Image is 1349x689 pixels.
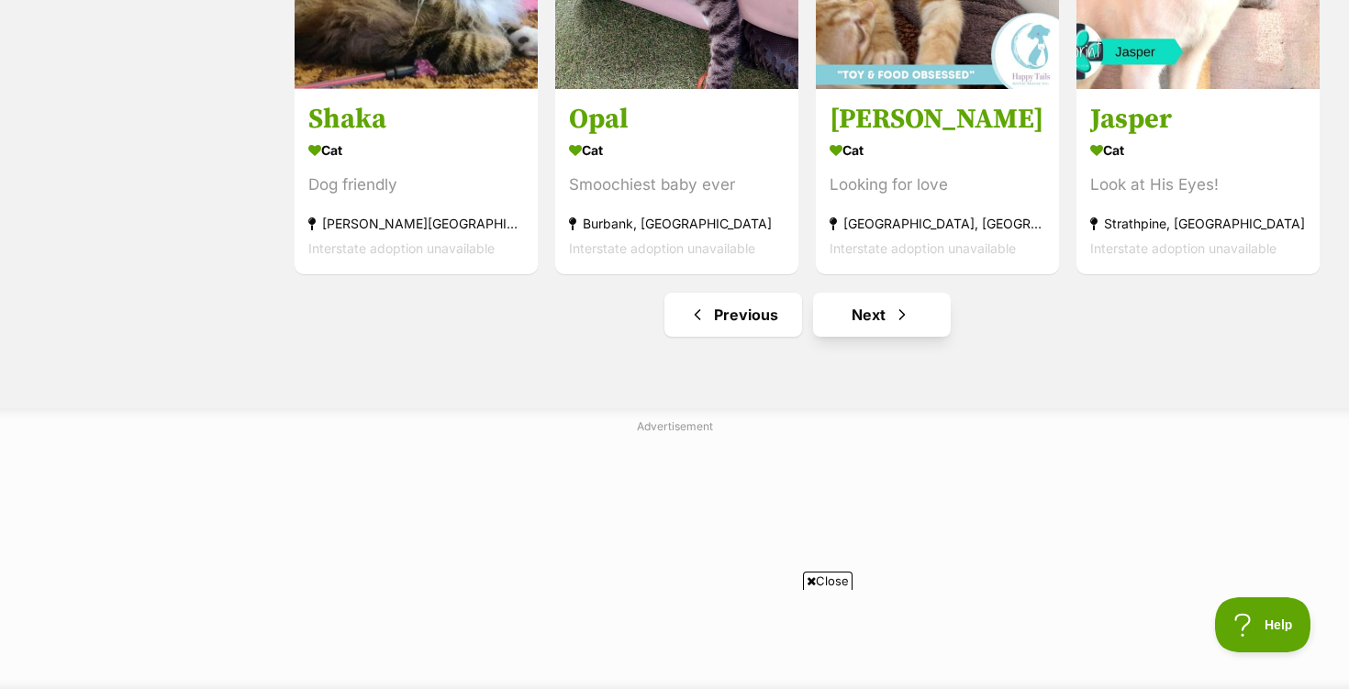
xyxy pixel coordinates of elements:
[830,240,1016,256] span: Interstate adoption unavailable
[308,211,524,236] div: [PERSON_NAME][GEOGRAPHIC_DATA], [GEOGRAPHIC_DATA]
[813,293,951,337] a: Next page
[569,137,785,163] div: Cat
[229,597,1120,680] iframe: Advertisement
[830,102,1045,137] h3: [PERSON_NAME]
[830,172,1045,197] div: Looking for love
[569,240,755,256] span: Interstate adoption unavailable
[830,137,1045,163] div: Cat
[1090,102,1306,137] h3: Jasper
[308,102,524,137] h3: Shaka
[803,572,853,590] span: Close
[295,88,538,274] a: Shaka Cat Dog friendly [PERSON_NAME][GEOGRAPHIC_DATA], [GEOGRAPHIC_DATA] Interstate adoption unav...
[308,240,495,256] span: Interstate adoption unavailable
[569,102,785,137] h3: Opal
[1090,172,1306,197] div: Look at His Eyes!
[1090,240,1277,256] span: Interstate adoption unavailable
[816,88,1059,274] a: [PERSON_NAME] Cat Looking for love [GEOGRAPHIC_DATA], [GEOGRAPHIC_DATA] Interstate adoption unava...
[664,293,802,337] a: Previous page
[1076,88,1320,274] a: Jasper Cat Look at His Eyes! Strathpine, [GEOGRAPHIC_DATA] Interstate adoption unavailable favourite
[569,172,785,197] div: Smoochiest baby ever
[555,88,798,274] a: Opal Cat Smoochiest baby ever Burbank, [GEOGRAPHIC_DATA] Interstate adoption unavailable favourite
[308,137,524,163] div: Cat
[1090,137,1306,163] div: Cat
[569,211,785,236] div: Burbank, [GEOGRAPHIC_DATA]
[229,442,1120,672] iframe: Advertisement
[1215,597,1312,652] iframe: Help Scout Beacon - Open
[1090,211,1306,236] div: Strathpine, [GEOGRAPHIC_DATA]
[308,172,524,197] div: Dog friendly
[293,293,1321,337] nav: Pagination
[830,211,1045,236] div: [GEOGRAPHIC_DATA], [GEOGRAPHIC_DATA]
